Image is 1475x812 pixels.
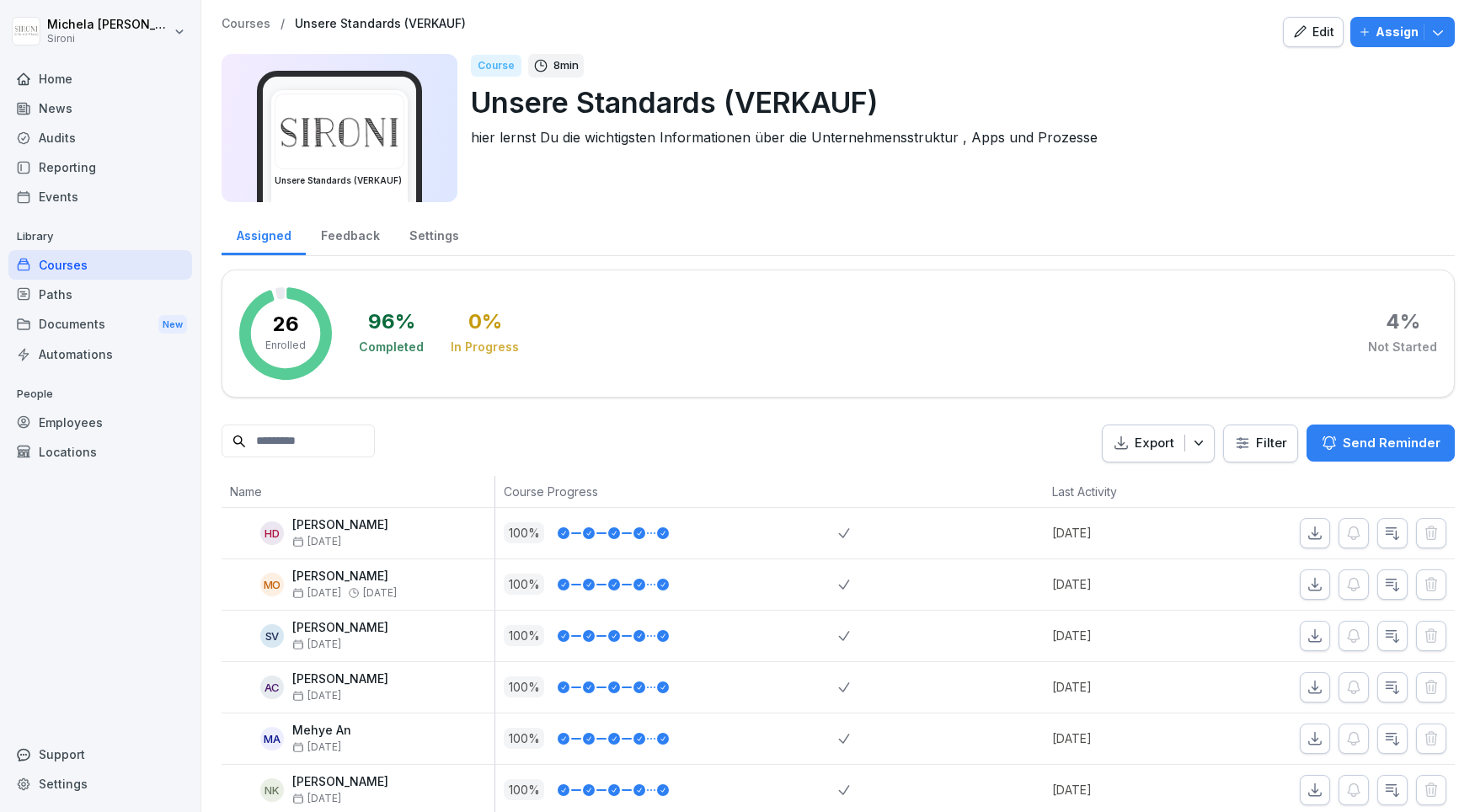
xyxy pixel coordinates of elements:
div: Course [471,55,521,77]
div: Not Started [1368,339,1437,355]
button: Assign [1350,17,1455,47]
p: [DATE] [1052,524,1215,542]
a: Home [8,64,192,93]
p: 8 min [553,57,579,74]
p: [DATE] [1052,575,1215,593]
span: [DATE] [292,536,341,548]
div: Filter [1234,435,1287,451]
p: Course Progress [504,483,830,500]
p: 100 % [504,625,544,646]
p: Name [230,483,486,500]
a: Events [8,182,192,211]
p: 100 % [504,676,544,697]
p: Export [1135,434,1174,453]
div: 96 % [368,312,415,332]
button: Send Reminder [1307,425,1455,462]
div: Edit [1292,23,1334,41]
span: [DATE] [292,690,341,702]
p: Last Activity [1052,483,1206,500]
p: [DATE] [1052,678,1215,696]
p: [PERSON_NAME] [292,621,388,635]
p: Michela [PERSON_NAME] [47,18,170,32]
div: Documents [8,309,192,340]
span: [DATE] [292,638,341,650]
p: Assign [1376,23,1419,41]
div: In Progress [451,339,519,355]
p: 26 [273,314,299,334]
a: Feedback [306,212,394,255]
p: Library [8,223,192,250]
div: 0 % [468,312,502,332]
span: [DATE] [363,587,397,599]
p: [DATE] [1052,627,1215,644]
a: News [8,93,192,123]
a: Paths [8,280,192,309]
div: New [158,315,187,334]
span: [DATE] [292,793,341,804]
p: [PERSON_NAME] [292,569,397,584]
p: [DATE] [1052,781,1215,799]
div: Support [8,740,192,769]
button: Edit [1283,17,1344,47]
p: Mehye An [292,724,351,738]
p: [PERSON_NAME] [292,775,388,789]
p: [DATE] [1052,729,1215,747]
div: 4 % [1386,312,1420,332]
a: Assigned [222,212,306,255]
div: MO [260,573,284,596]
img: lqv555mlp0nk8rvfp4y70ul5.png [275,94,403,168]
a: Courses [8,250,192,280]
a: Locations [8,437,192,467]
a: Audits [8,123,192,152]
p: [PERSON_NAME] [292,672,388,686]
p: Enrolled [265,338,306,353]
span: [DATE] [292,587,341,599]
p: / [281,17,285,31]
p: Sironi [47,33,170,45]
span: [DATE] [292,741,341,753]
div: AC [260,676,284,699]
a: DocumentsNew [8,309,192,340]
p: hier lernst Du die wichtigsten Informationen über die Unternehmensstruktur , Apps und Prozesse [471,127,1441,147]
button: Filter [1224,425,1297,462]
div: SV [260,624,284,648]
a: Automations [8,339,192,369]
p: 100 % [504,779,544,800]
div: MA [260,727,284,751]
a: Employees [8,408,192,437]
a: Courses [222,17,270,31]
div: Completed [359,339,424,355]
p: 100 % [504,728,544,749]
a: Settings [8,769,192,799]
div: HD [260,521,284,545]
a: Settings [394,212,473,255]
p: [PERSON_NAME] [292,518,388,532]
p: Unsere Standards (VERKAUF) [471,81,1441,124]
a: Unsere Standards (VERKAUF) [295,17,466,31]
button: Export [1102,425,1215,462]
p: People [8,381,192,408]
a: Reporting [8,152,192,182]
p: 100 % [504,522,544,543]
div: NK [260,778,284,802]
p: Send Reminder [1343,434,1440,452]
p: 100 % [504,574,544,595]
h3: Unsere Standards (VERKAUF) [275,174,404,187]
